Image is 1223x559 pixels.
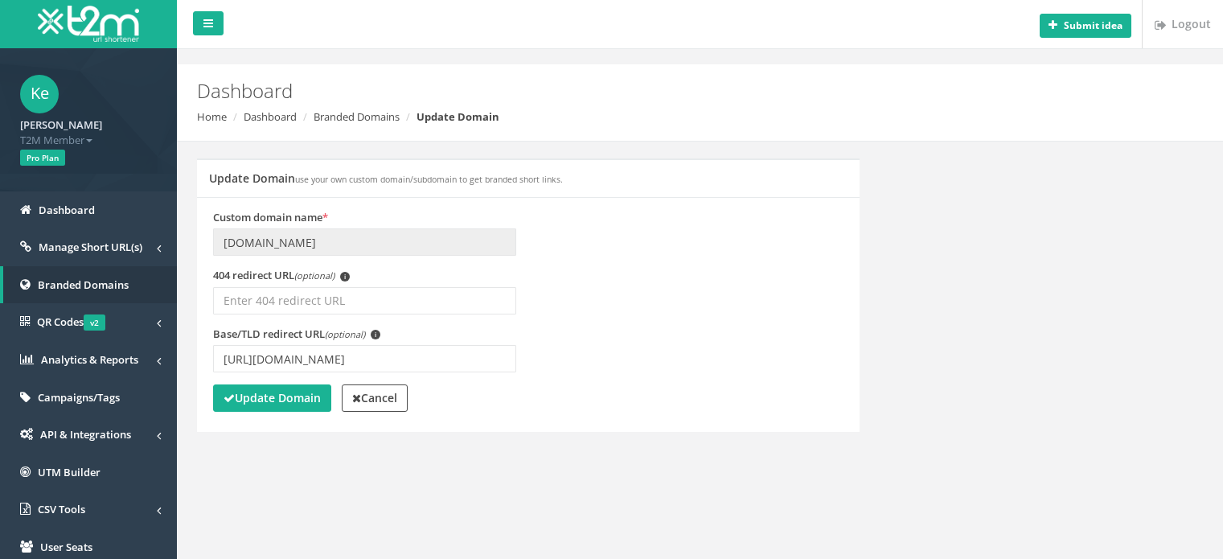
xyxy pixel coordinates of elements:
[213,384,331,412] button: Update Domain
[294,269,334,282] em: (optional)
[84,314,105,331] span: v2
[40,427,131,442] span: API & Integrations
[197,109,227,124] a: Home
[20,117,102,132] strong: [PERSON_NAME]
[20,150,65,166] span: Pro Plan
[213,287,516,314] input: Enter 404 redirect URL
[224,390,321,405] strong: Update Domain
[213,268,350,283] label: 404 redirect URL
[213,228,516,256] input: Enter domain name
[342,384,408,412] a: Cancel
[244,109,297,124] a: Dashboard
[40,540,92,554] span: User Seats
[39,240,142,254] span: Manage Short URL(s)
[213,210,328,225] label: Custom domain name
[209,172,563,184] h5: Update Domain
[38,465,101,479] span: UTM Builder
[1064,18,1122,32] b: Submit idea
[417,109,499,124] strong: Update Domain
[20,113,157,147] a: [PERSON_NAME] T2M Member
[295,174,563,185] small: use your own custom domain/subdomain to get branded short links.
[340,272,350,282] span: i
[314,109,400,124] a: Branded Domains
[371,330,380,339] span: i
[1040,14,1131,38] button: Submit idea
[213,327,380,342] label: Base/TLD redirect URL
[352,390,397,405] strong: Cancel
[37,314,105,329] span: QR Codes
[38,502,85,516] span: CSV Tools
[20,133,157,148] span: T2M Member
[20,75,59,113] span: Ke
[197,80,1032,101] h2: Dashboard
[38,390,120,405] span: Campaigns/Tags
[325,328,365,340] em: (optional)
[41,352,138,367] span: Analytics & Reports
[39,203,95,217] span: Dashboard
[38,6,139,42] img: T2M
[38,277,129,292] span: Branded Domains
[213,345,516,372] input: Enter TLD redirect URL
